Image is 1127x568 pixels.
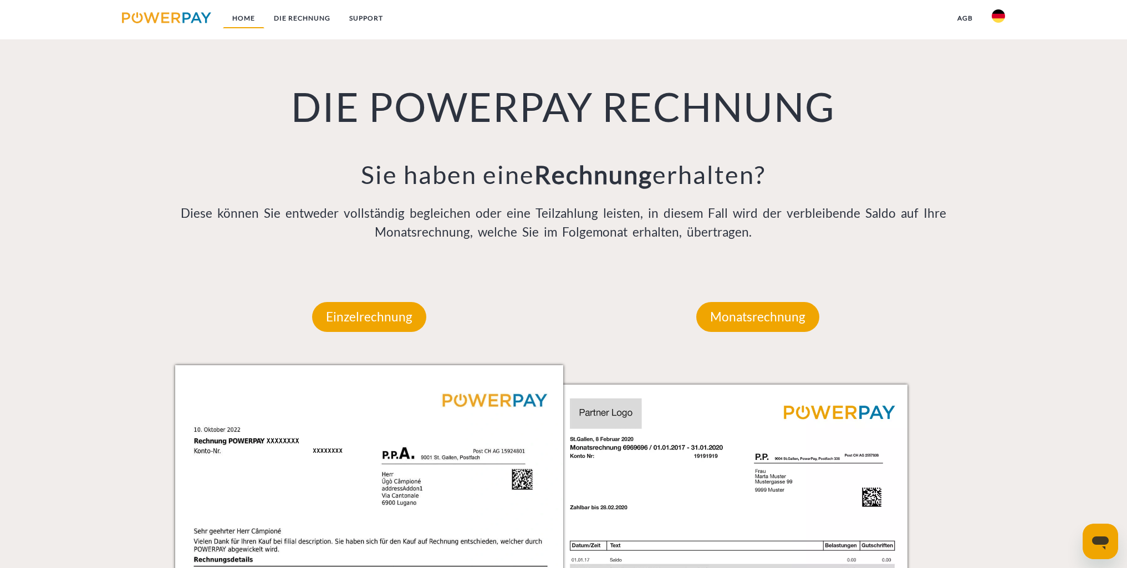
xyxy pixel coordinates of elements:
a: agb [948,8,982,28]
h3: Sie haben eine erhalten? [175,159,952,190]
a: SUPPORT [340,8,392,28]
p: Monatsrechnung [696,302,819,332]
img: de [992,9,1005,23]
a: Home [223,8,264,28]
b: Rechnung [534,160,652,190]
img: logo-powerpay.svg [122,12,211,23]
iframe: Schaltfläche zum Öffnen des Messaging-Fensters [1083,524,1118,559]
a: DIE RECHNUNG [264,8,340,28]
p: Diese können Sie entweder vollständig begleichen oder eine Teilzahlung leisten, in diesem Fall wi... [175,204,952,242]
p: Einzelrechnung [312,302,426,332]
h1: DIE POWERPAY RECHNUNG [175,81,952,131]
